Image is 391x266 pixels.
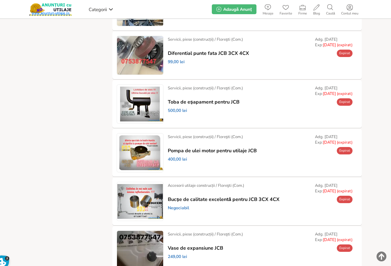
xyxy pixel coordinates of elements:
a: Blog [310,3,323,15]
span: [DATE] (expirat) [323,140,353,145]
span: Expirat [339,100,350,104]
span: 500,00 lei [168,108,187,113]
img: Anunturi-Utilaje.RO [29,3,72,15]
div: Adg. [DATE] Exp: [315,134,353,145]
span: Contul meu [338,12,361,15]
div: Adg. [DATE] Exp: [315,37,353,48]
span: 99,00 lei [168,59,185,65]
span: Negociabil [168,205,189,211]
div: Servicii, piese (construcții) / Floreşti (Com.) [168,134,243,140]
span: [DATE] (expirat) [323,91,353,96]
a: Contul meu [338,3,361,15]
span: Adaugă Anunț [223,6,252,12]
span: [DATE] (expirat) [323,42,353,48]
span: Caută [323,12,338,15]
span: 400,00 lei [168,157,187,162]
a: Pompa de ulei motor pentru utilaje JCB [168,148,257,153]
span: Blog [310,12,323,15]
div: Servicii, piese (construcții) / Floreşti (Com.) [168,231,243,237]
a: Toba de eșapament pentru JCB [168,99,240,105]
a: Mesaje [260,3,276,15]
a: Firme [295,3,310,15]
div: Servicii, piese (construcții) / Floreşti (Com.) [168,37,243,42]
span: Expirat [339,197,350,202]
span: Expirat [339,51,350,55]
span: Expirat [339,148,350,153]
span: [DATE] (expirat) [323,188,353,194]
span: Favorite [276,12,295,15]
a: Adaugă Anunț [212,4,256,14]
span: [DATE] (expirat) [323,237,353,243]
div: Accesorii utilaje construcții / Floreşti (Com.) [168,183,244,188]
img: Toba de eșapament pentru JCB [117,85,163,123]
div: Adg. [DATE] Exp: [315,85,353,96]
span: 249,00 lei [168,254,187,260]
span: Mesaje [260,12,276,15]
img: Diferential punte fata JCB 3CX 4CX [117,36,163,75]
div: Adg. [DATE] Exp: [315,231,353,243]
div: Servicii, piese (construcții) / Floreşti (Com.) [168,85,243,91]
div: Adg. [DATE] Exp: [315,183,353,194]
span: Firme [295,12,310,15]
a: Vase de expansiune JCB [168,245,223,251]
span: Expirat [339,246,350,250]
img: Bucșe de calitate excelentă pentru JCB 3CX 4CX [117,182,163,221]
a: Diferential punte fata JCB 3CX 4CX [168,51,249,56]
img: scroll-to-top.png [377,252,386,261]
a: Favorite [276,3,295,15]
a: Categorii [87,5,115,14]
a: Bucșe de calitate excelentă pentru JCB 3CX 4CX [168,197,280,202]
span: Categorii [89,6,107,13]
a: Caută [323,3,338,15]
img: Pompa de ulei motor pentru utilaje JCB [117,133,163,172]
span: 3 [5,256,10,261]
